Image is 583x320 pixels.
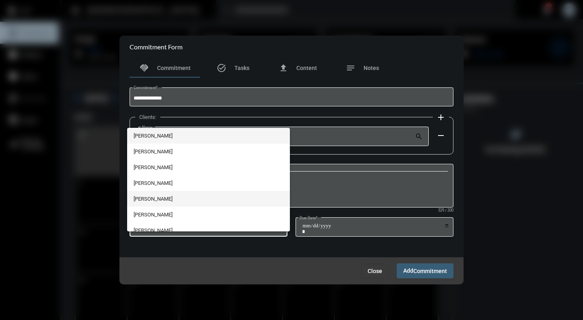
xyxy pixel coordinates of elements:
[134,191,284,207] span: [PERSON_NAME]
[134,144,284,159] span: [PERSON_NAME]
[134,159,284,175] span: [PERSON_NAME]
[134,128,284,144] span: [PERSON_NAME]
[134,207,284,223] span: [PERSON_NAME]
[134,223,284,238] span: [PERSON_NAME]
[134,175,284,191] span: [PERSON_NAME]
